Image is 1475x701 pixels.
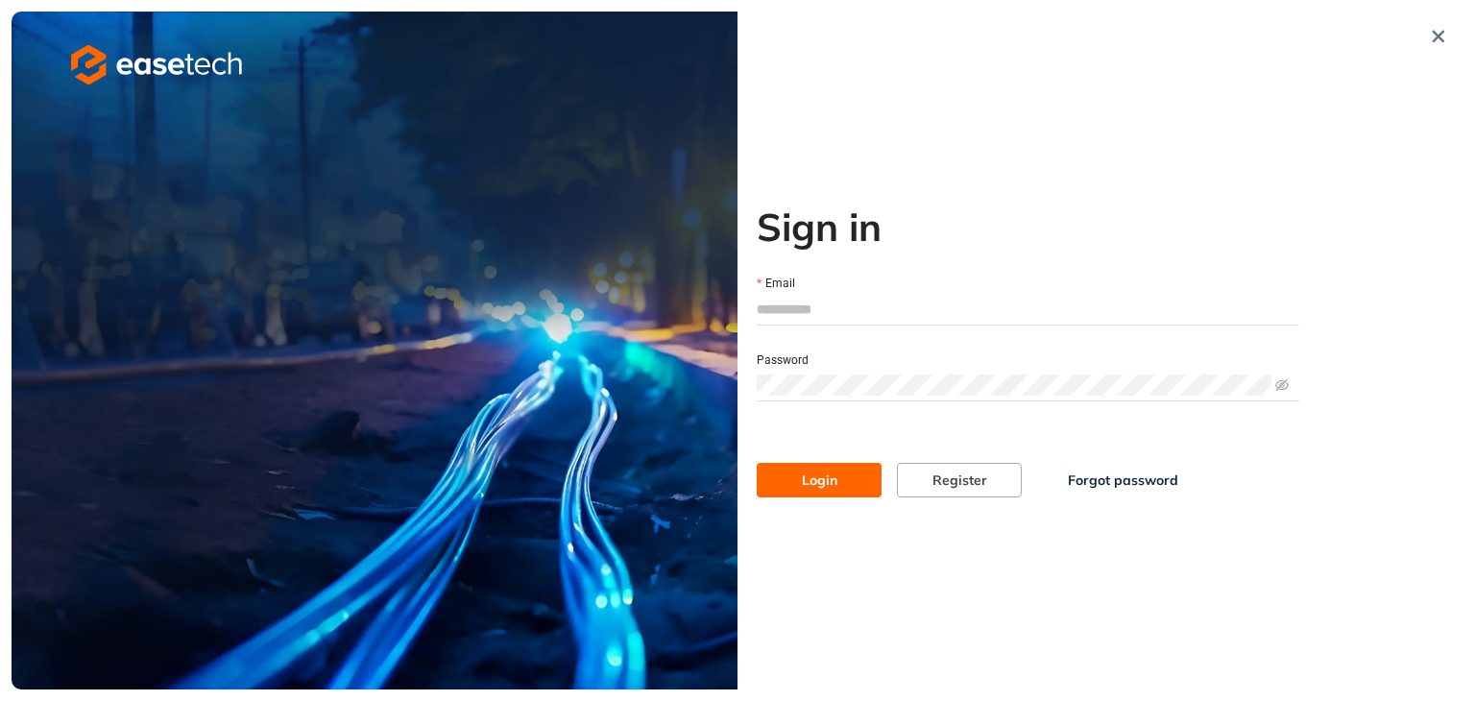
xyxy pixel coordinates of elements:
[932,470,987,491] span: Register
[757,275,795,293] label: Email
[1068,470,1178,491] span: Forgot password
[802,470,837,491] span: Login
[757,295,1299,324] input: Email
[897,463,1022,497] button: Register
[1037,463,1209,497] button: Forgot password
[757,375,1271,396] input: Password
[757,351,809,370] label: Password
[757,204,1299,250] h2: Sign in
[1275,378,1289,392] span: eye-invisible
[757,463,882,497] button: Login
[12,12,737,689] img: cover image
